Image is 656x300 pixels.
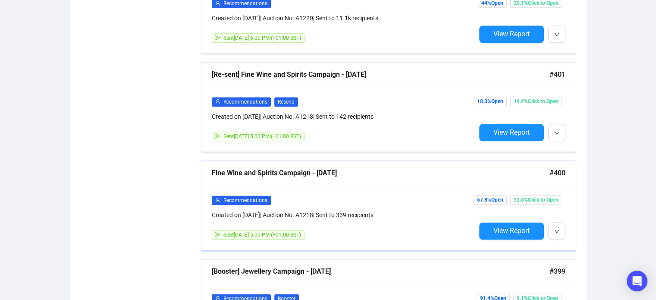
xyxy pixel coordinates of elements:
span: View Report [493,30,530,38]
div: Created on [DATE] | Auction No. A1220 | Sent to 11.1k recipients [212,13,476,23]
span: View Report [493,227,530,235]
span: send [215,35,220,40]
span: down [554,130,559,136]
span: Resend [274,97,298,107]
div: Created on [DATE] | Auction No. A1218 | Sent to 142 recipients [212,112,476,121]
span: user [215,0,220,6]
span: #401 [549,69,565,80]
div: [Re-sent] Fine Wine and Spirits Campaign - [DATE] [212,69,549,80]
div: Fine Wine and Spirits Campaign - [DATE] [212,167,549,178]
span: #400 [549,167,565,178]
a: Fine Wine and Spirits Campaign - [DATE]#400userRecommendationsCreated on [DATE]| Auction No. A121... [201,161,576,250]
span: View Report [493,128,530,136]
a: [Re-sent] Fine Wine and Spirits Campaign - [DATE]#401userRecommendationsResendCreated on [DATE]| ... [201,62,576,152]
div: Open Intercom Messenger [627,271,647,291]
span: 32.6% Click to Open [510,195,562,205]
span: 57.8% Open [474,195,507,205]
span: Recommendations [223,99,267,105]
span: user [215,99,220,104]
span: #399 [549,266,565,277]
span: Sent [DATE] 6:00 PM (+01:00 BST) [223,35,301,41]
div: [Booster] Jewellery Campaign - [DATE] [212,266,549,277]
span: 19.2% Click to Open [510,97,562,106]
span: Recommendations [223,0,267,6]
div: Created on [DATE] | Auction No. A1218 | Sent to 339 recipients [212,210,476,220]
span: down [554,32,559,37]
span: down [554,229,559,234]
span: user [215,197,220,202]
span: send [215,232,220,237]
span: 18.3% Open [474,97,507,106]
span: Sent [DATE] 5:00 PM (+01:00 BST) [223,232,301,238]
button: View Report [479,222,544,240]
button: View Report [479,25,544,43]
span: Recommendations [223,197,267,203]
span: Sent [DATE] 5:00 PM (+01:00 BST) [223,133,301,139]
button: View Report [479,124,544,141]
span: send [215,133,220,139]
